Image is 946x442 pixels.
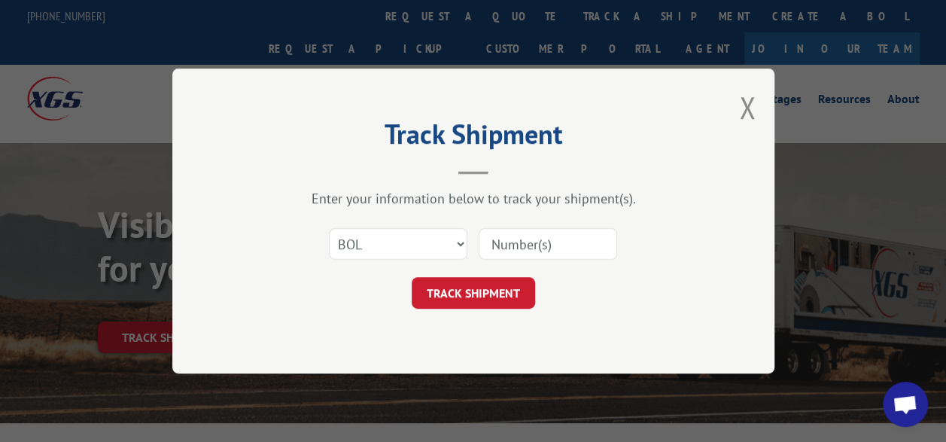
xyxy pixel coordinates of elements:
div: Open chat [883,382,928,427]
input: Number(s) [479,228,617,260]
div: Enter your information below to track your shipment(s). [248,190,699,207]
button: Close modal [739,87,756,127]
button: TRACK SHIPMENT [412,277,535,309]
h2: Track Shipment [248,123,699,152]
